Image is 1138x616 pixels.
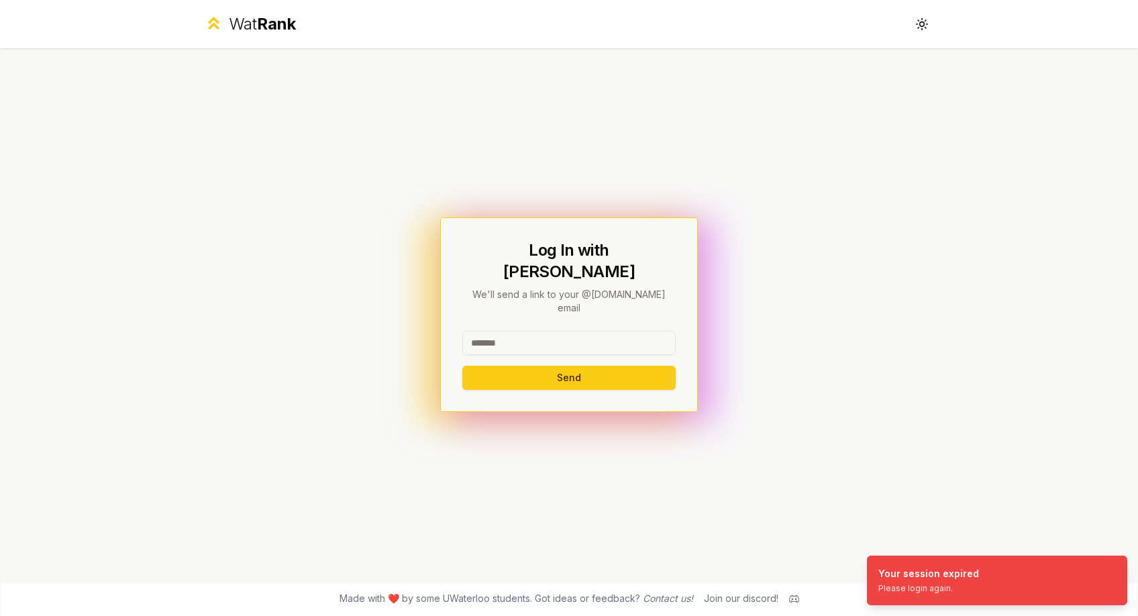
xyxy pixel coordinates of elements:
[878,567,979,580] div: Your session expired
[878,583,979,594] div: Please login again.
[704,592,778,605] div: Join our discord!
[462,288,676,315] p: We'll send a link to your @[DOMAIN_NAME] email
[462,366,676,390] button: Send
[340,592,693,605] span: Made with ❤️ by some UWaterloo students. Got ideas or feedback?
[462,240,676,283] h1: Log In with [PERSON_NAME]
[257,14,296,34] span: Rank
[229,13,296,35] div: Wat
[204,13,296,35] a: WatRank
[643,593,693,604] a: Contact us!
